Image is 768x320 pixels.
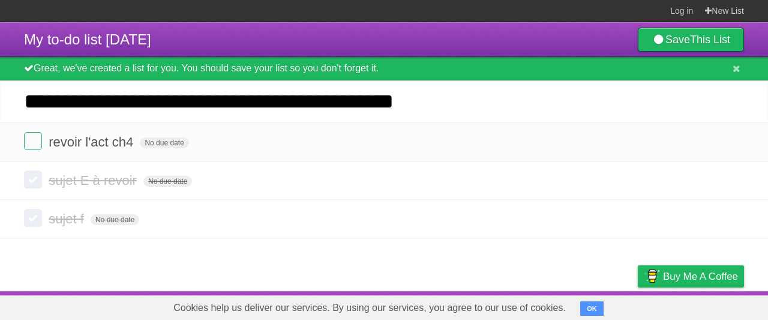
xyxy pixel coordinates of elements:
[143,176,192,187] span: No due date
[518,294,566,317] a: Developers
[49,134,136,149] span: revoir l'act ch4
[581,294,608,317] a: Terms
[161,296,578,320] span: Cookies help us deliver our services. By using our services, you agree to our use of cookies.
[24,132,42,150] label: Done
[478,294,503,317] a: About
[644,266,660,286] img: Buy me a coffee
[622,294,653,317] a: Privacy
[91,214,139,225] span: No due date
[49,211,87,226] span: sujet f
[663,266,738,287] span: Buy me a coffee
[638,28,744,52] a: SaveThis List
[638,265,744,288] a: Buy me a coffee
[24,31,151,47] span: My to-do list [DATE]
[24,209,42,227] label: Done
[580,301,604,316] button: OK
[690,34,730,46] b: This List
[140,137,188,148] span: No due date
[24,171,42,189] label: Done
[49,173,140,188] span: sujet E à revoir
[668,294,744,317] a: Suggest a feature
